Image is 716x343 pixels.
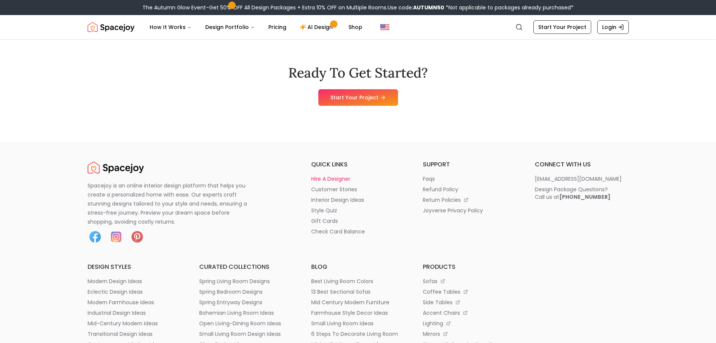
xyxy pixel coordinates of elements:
a: small living room design ideas [199,330,293,338]
p: sofas [423,277,437,285]
a: 6 steps to decorate living room [311,330,405,338]
a: coffee tables [423,288,517,296]
p: 6 steps to decorate living room [311,330,398,338]
p: check card balance [311,228,365,235]
a: check card balance [311,228,405,235]
p: spring entryway designs [199,299,262,306]
a: Spacejoy [88,160,144,175]
a: spring entryway designs [199,299,293,306]
a: open living-dining room ideas [199,320,293,327]
a: small living room ideas [311,320,405,327]
p: style quiz [311,207,337,214]
p: hire a designer [311,175,350,183]
img: Spacejoy Logo [88,160,144,175]
h6: connect with us [535,160,629,169]
p: transitional design ideas [88,330,153,338]
p: lighting [423,320,443,327]
a: side tables [423,299,517,306]
a: Shop [342,20,368,35]
p: refund policy [423,186,458,193]
img: United States [380,23,389,32]
a: best living room colors [311,277,405,285]
a: accent chairs [423,309,517,317]
a: hire a designer [311,175,405,183]
a: Spacejoy [88,20,135,35]
button: How It Works [144,20,198,35]
span: Use code: [388,4,444,11]
p: mirrors [423,330,440,338]
p: small living room ideas [311,320,374,327]
a: Start Your Project [318,89,398,106]
p: eclectic design ideas [88,288,143,296]
a: lighting [423,320,517,327]
p: 13 best sectional sofas [311,288,371,296]
p: gift cards [311,217,338,225]
p: spring living room designs [199,277,270,285]
a: sofas [423,277,517,285]
a: mid-century modern ideas [88,320,182,327]
h6: design styles [88,262,182,271]
a: joyverse privacy policy [423,207,517,214]
a: modern design ideas [88,277,182,285]
img: Spacejoy Logo [88,20,135,35]
p: accent chairs [423,309,460,317]
a: 13 best sectional sofas [311,288,405,296]
h6: blog [311,262,405,271]
p: open living-dining room ideas [199,320,281,327]
a: transitional design ideas [88,330,182,338]
img: Pinterest icon [130,229,145,244]
a: customer stories [311,186,405,193]
nav: Main [144,20,368,35]
p: modern design ideas [88,277,142,285]
b: [PHONE_NUMBER] [559,193,610,201]
a: Start Your Project [533,20,591,34]
p: coffee tables [423,288,460,296]
p: bohemian living room ideas [199,309,274,317]
a: industrial design ideas [88,309,182,317]
a: style quiz [311,207,405,214]
a: mid century modern furniture [311,299,405,306]
p: farmhouse style decor ideas [311,309,388,317]
p: spring bedroom designs [199,288,263,296]
a: [EMAIL_ADDRESS][DOMAIN_NAME] [535,175,629,183]
h6: curated collections [199,262,293,271]
p: Spacejoy is an online interior design platform that helps you create a personalized home with eas... [88,181,256,226]
a: interior design ideas [311,196,405,204]
a: Login [597,20,629,34]
p: mid century modern furniture [311,299,389,306]
a: mirrors [423,330,517,338]
h2: Ready To Get Started? [288,65,428,80]
b: AUTUMN50 [413,4,444,11]
a: Pricing [262,20,292,35]
a: faqs [423,175,517,183]
p: return policies [423,196,461,204]
p: small living room design ideas [199,330,281,338]
p: customer stories [311,186,357,193]
p: faqs [423,175,435,183]
a: Design Package Questions?Call us at[PHONE_NUMBER] [535,186,629,201]
a: spring bedroom designs [199,288,293,296]
div: The Autumn Glow Event-Get 50% OFF All Design Packages + Extra 10% OFF on Multiple Rooms. [142,4,574,11]
h6: support [423,160,517,169]
span: *Not applicable to packages already purchased* [444,4,574,11]
p: side tables [423,299,453,306]
img: Instagram icon [109,229,124,244]
a: eclectic design ideas [88,288,182,296]
p: best living room colors [311,277,373,285]
img: Facebook icon [88,229,103,244]
p: [EMAIL_ADDRESS][DOMAIN_NAME] [535,175,622,183]
a: refund policy [423,186,517,193]
div: Design Package Questions? Call us at [535,186,610,201]
button: Design Portfolio [199,20,261,35]
h6: quick links [311,160,405,169]
a: bohemian living room ideas [199,309,293,317]
a: farmhouse style decor ideas [311,309,405,317]
a: spring living room designs [199,277,293,285]
nav: Global [88,15,629,39]
p: mid-century modern ideas [88,320,158,327]
p: industrial design ideas [88,309,146,317]
h6: products [423,262,517,271]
